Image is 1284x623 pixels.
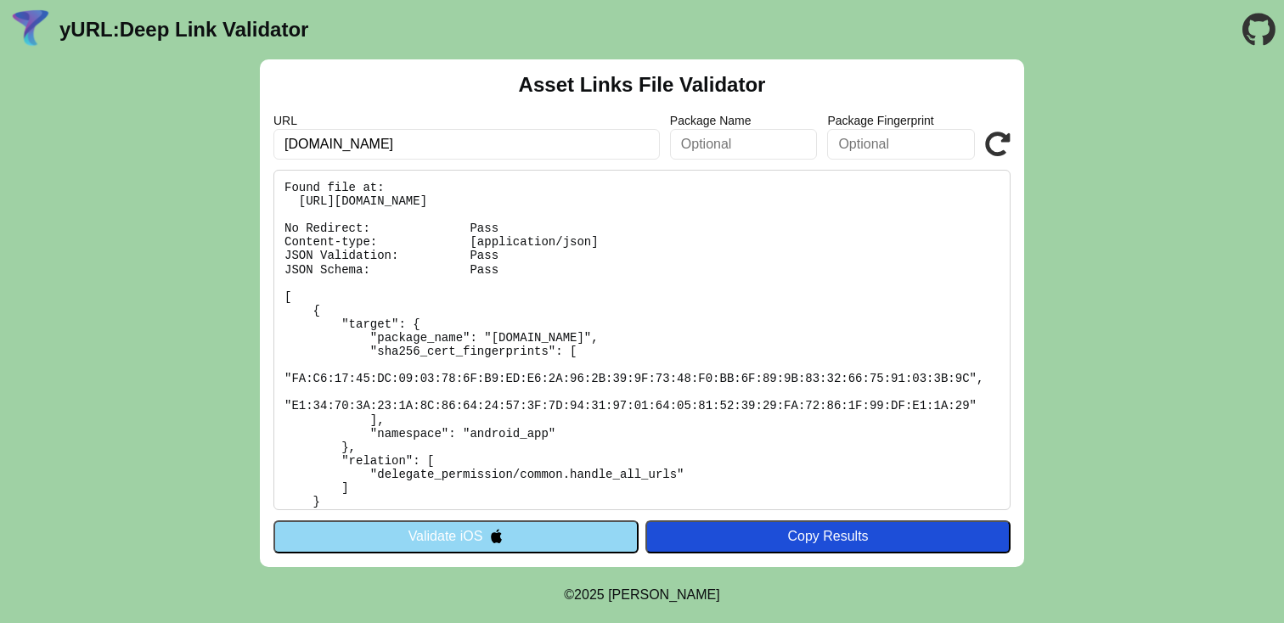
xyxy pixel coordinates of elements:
[645,520,1011,553] button: Copy Results
[827,114,975,127] label: Package Fingerprint
[564,567,719,623] footer: ©
[59,18,308,42] a: yURL:Deep Link Validator
[8,8,53,52] img: yURL Logo
[273,129,660,160] input: Required
[608,587,720,602] a: Michael Ibragimchayev's Personal Site
[574,587,605,602] span: 2025
[670,129,818,160] input: Optional
[273,520,639,553] button: Validate iOS
[519,73,766,97] h2: Asset Links File Validator
[273,114,660,127] label: URL
[273,170,1011,510] pre: Found file at: [URL][DOMAIN_NAME] No Redirect: Pass Content-type: [application/json] JSON Validat...
[670,114,818,127] label: Package Name
[654,529,1002,544] div: Copy Results
[489,529,504,543] img: appleIcon.svg
[827,129,975,160] input: Optional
